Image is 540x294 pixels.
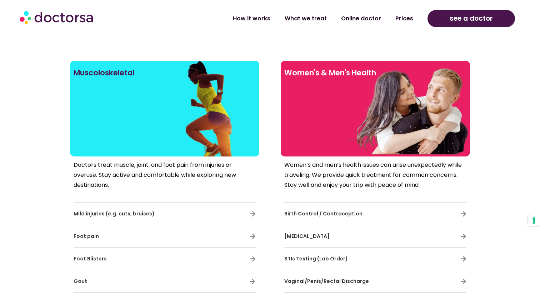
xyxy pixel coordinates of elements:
[284,255,348,262] span: STIs Testing (Lab Order)
[450,13,493,24] span: see a doctor
[74,233,99,240] span: Foot pain
[74,255,107,262] span: Foot Blisters
[226,10,277,27] a: How it works
[388,10,420,27] a: Prices
[284,233,330,240] span: [MEDICAL_DATA]
[334,10,388,27] a: Online doctor
[74,210,155,217] span: Mild injuries (e.g. cuts, bruises)
[284,160,466,190] p: Women’s and men’s health issues can arise unexpectedly while traveling. We provide quick treatmen...
[74,278,87,285] span: Gout
[284,64,466,81] h2: Women's & Men's Health
[142,10,420,27] nav: Menu
[74,160,256,190] p: Doctors treat muscle, joint, and foot pain from injuries or overuse. Stay active and comfortable ...
[427,10,515,27] a: see a doctor
[284,210,362,217] span: Birth Control / Contraception
[277,10,334,27] a: What we treat
[528,214,540,226] button: Your consent preferences for tracking technologies
[74,64,256,81] h2: Muscoloskeletal
[284,278,369,285] span: Vaginal/Penis/Rectal Discharge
